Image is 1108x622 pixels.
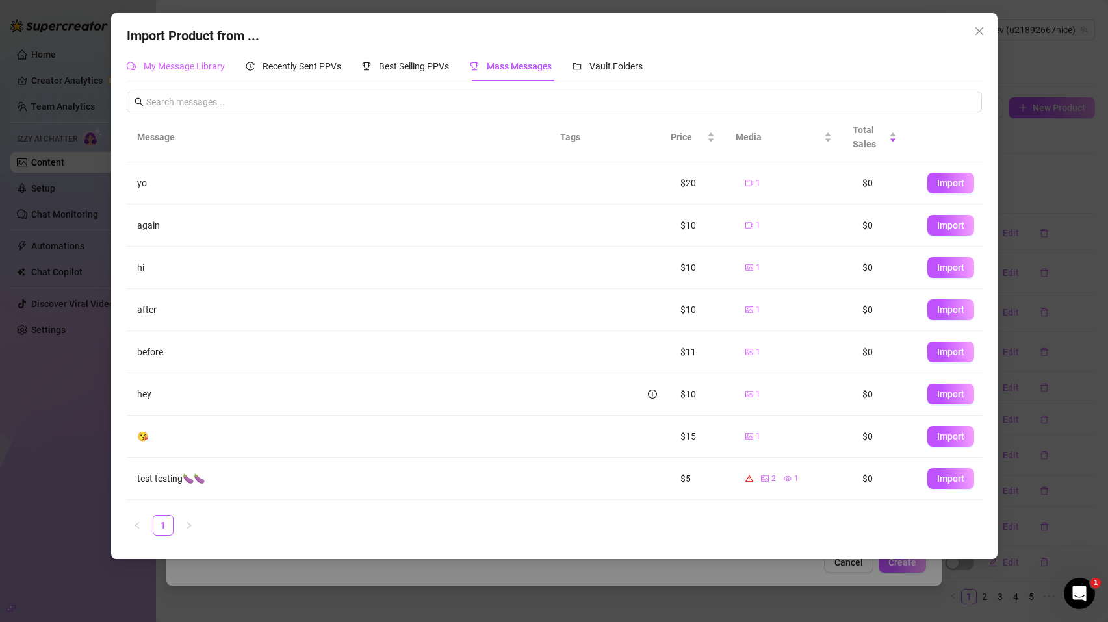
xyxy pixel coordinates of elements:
span: Import [937,178,964,188]
span: comment [127,62,136,71]
li: 1 [153,515,174,536]
button: Import [927,257,974,278]
span: Mass Messages [487,61,552,71]
span: search [135,97,144,106]
span: 1 [756,346,760,358]
span: Import [937,262,964,273]
span: picture [745,264,753,271]
button: Close [969,21,990,42]
span: Media [736,130,821,144]
span: 1 [794,473,799,485]
td: $10 [670,247,735,289]
span: Total Sales [853,123,886,151]
span: picture [745,390,753,398]
span: 1 [756,177,760,190]
div: before [137,345,549,359]
input: Search messages... [146,95,974,109]
span: Import [937,431,964,442]
span: Close [969,26,990,36]
td: $0 [852,416,917,458]
iframe: Intercom live chat [1064,578,1095,609]
span: picture [745,306,753,314]
li: Previous Page [127,515,148,536]
span: Import [937,389,964,399]
td: $0 [852,162,917,205]
span: info-circle [648,390,657,399]
span: Price [671,130,704,144]
span: 1 [756,219,760,232]
div: again [137,218,549,232]
span: warning [745,473,753,485]
span: Vault Folders [589,61,643,71]
td: $15 [670,416,735,458]
td: $0 [852,289,917,331]
td: $0 [852,500,917,542]
span: video-camera [745,221,753,229]
td: $11 [670,331,735,373]
button: left [127,515,148,536]
button: right [179,515,200,536]
td: $10 [670,373,735,416]
td: $5 [670,458,735,500]
div: hey [137,387,549,401]
td: $0 [852,331,917,373]
th: Media [725,112,842,162]
th: Total Sales [842,112,907,162]
th: Price [660,112,725,162]
span: video-camera [745,179,753,187]
th: Message [127,112,550,162]
div: 😘 [137,429,549,443]
button: Import [927,342,974,362]
span: 2 [771,473,776,485]
button: Import [927,173,974,193]
a: 1 [153,516,173,535]
span: picture [761,475,769,482]
span: 1 [756,304,760,316]
span: left [133,521,141,529]
span: Import [937,305,964,315]
span: My Message Library [144,61,225,71]
span: folder [573,62,582,71]
td: $20 [670,162,735,205]
span: Import [937,473,964,484]
span: Import [937,347,964,357]
span: Best Selling PPVs [379,61,449,71]
td: $0 [852,373,917,416]
button: Import [927,384,974,404]
span: 1 [756,388,760,401]
td: $0 [852,458,917,500]
li: Next Page [179,515,200,536]
button: Import [927,426,974,447]
span: close [974,26,985,36]
div: test testing🍆🍆 [137,471,549,486]
span: Recently Sent PPVs [263,61,341,71]
td: $0 [852,205,917,247]
span: picture [745,348,753,356]
button: Import [927,468,974,489]
span: Import Product from ... [127,28,259,44]
span: trophy [362,62,371,71]
th: Tags [550,112,628,162]
span: right [185,521,193,529]
span: picture [745,432,753,440]
span: history [246,62,255,71]
td: $0 [852,247,917,289]
div: yo [137,176,549,190]
td: $10 [670,289,735,331]
div: hi [137,260,549,275]
span: eye [784,475,792,482]
span: 1 [1090,578,1101,588]
span: 1 [756,262,760,274]
span: Import [937,220,964,230]
div: after [137,303,549,317]
td: $10 [670,205,735,247]
button: Import [927,299,974,320]
span: 1 [756,430,760,443]
span: trophy [470,62,479,71]
td: $20 [670,500,735,542]
button: Import [927,215,974,236]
